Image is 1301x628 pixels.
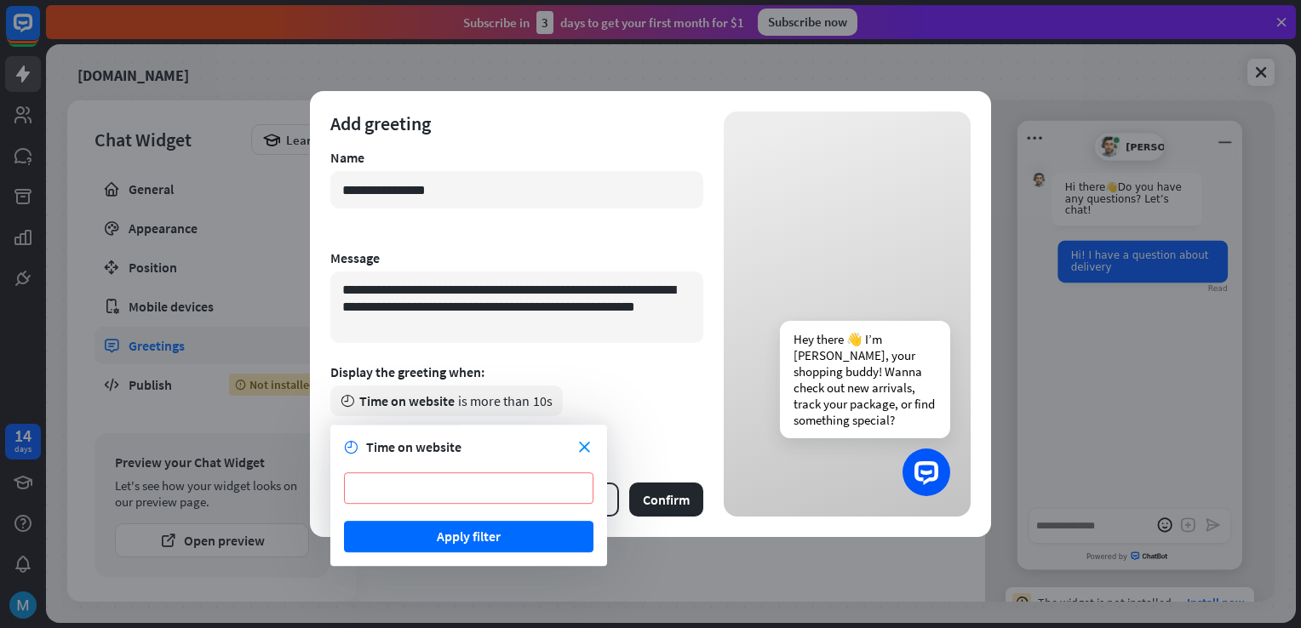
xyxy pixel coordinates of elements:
span: Time on website [359,392,455,409]
button: Open LiveChat chat widget [14,7,65,58]
span: 10s [533,392,553,409]
div: Name [330,149,703,166]
div: Add greeting [330,111,703,135]
span: Time on website [366,438,461,455]
div: Display the greeting when: [330,363,703,380]
i: time [344,441,358,454]
span: is more than [458,392,530,409]
div: Message [330,249,703,266]
button: Confirm [629,482,703,517]
div: Hey there 👋 I’m [PERSON_NAME], your shopping buddy! Wanna check out new arrivals, track your pack... [780,321,950,438]
button: Apply filter [344,521,593,552]
i: close [579,442,590,453]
